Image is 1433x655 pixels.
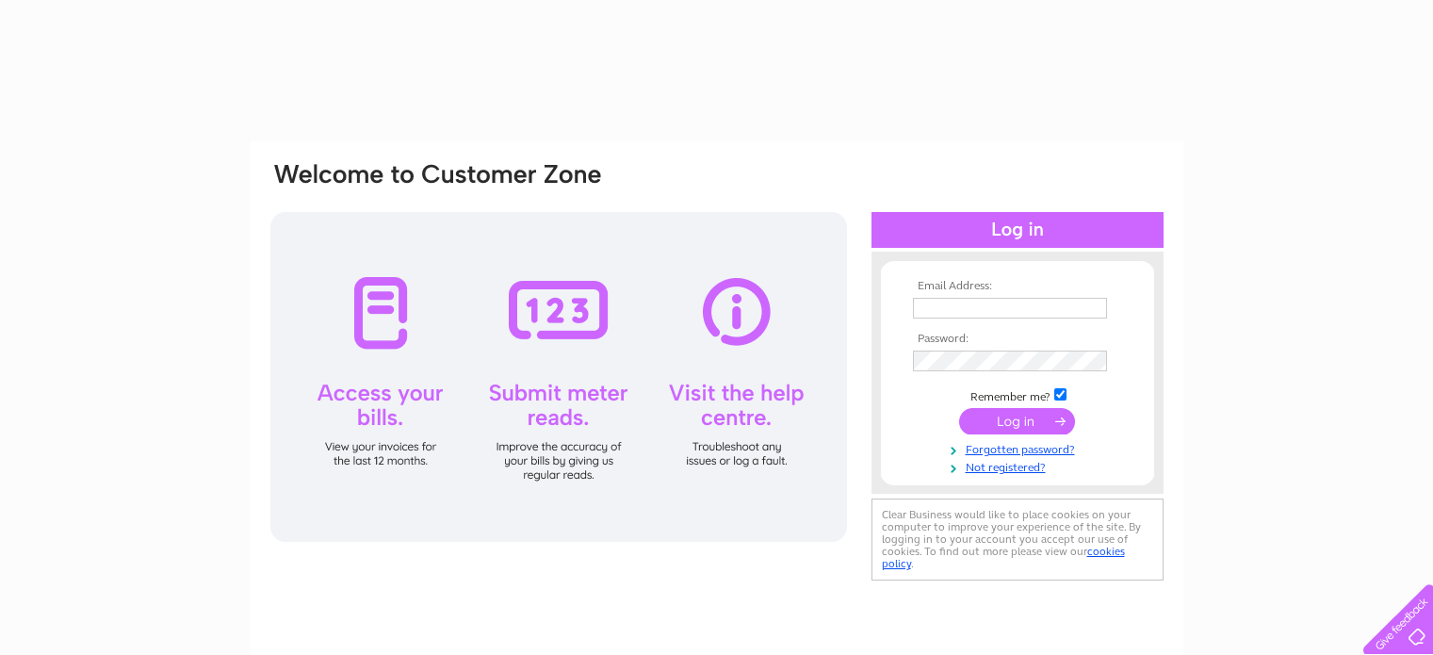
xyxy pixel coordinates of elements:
div: Clear Business would like to place cookies on your computer to improve your experience of the sit... [871,499,1164,581]
a: cookies policy [882,545,1125,570]
a: Not registered? [913,457,1127,475]
a: Forgotten password? [913,439,1127,457]
th: Email Address: [908,280,1127,293]
input: Submit [959,408,1075,434]
td: Remember me? [908,385,1127,404]
th: Password: [908,333,1127,346]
